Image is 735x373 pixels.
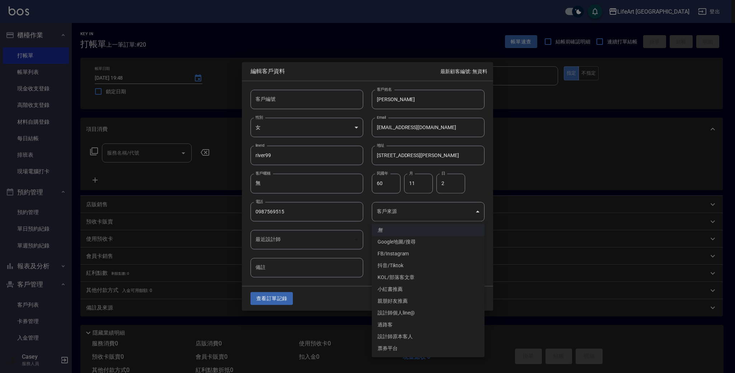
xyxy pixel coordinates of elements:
[372,319,484,331] li: 過路客
[372,307,484,319] li: 設計師個人line@
[372,236,484,248] li: Google地圖/搜尋
[372,283,484,295] li: 小紅書推薦
[372,331,484,343] li: 設計師原本客人
[372,272,484,283] li: KOL/部落客文章
[372,343,484,354] li: 票券平台
[372,248,484,260] li: FB/Instagram
[372,295,484,307] li: 親朋好友推薦
[378,226,383,234] em: 無
[372,260,484,272] li: 抖音/Tiktok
